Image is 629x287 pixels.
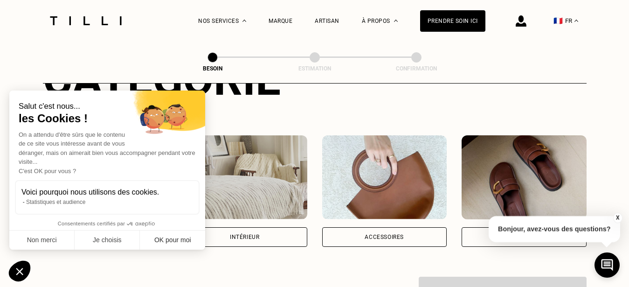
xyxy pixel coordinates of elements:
[269,18,292,24] a: Marque
[166,65,259,72] div: Besoin
[394,20,398,22] img: Menu déroulant à propos
[315,18,339,24] a: Artisan
[613,213,622,223] button: X
[574,20,578,22] img: menu déroulant
[47,16,125,25] img: Logo du service de couturière Tilli
[553,16,563,25] span: 🇫🇷
[242,20,246,22] img: Menu déroulant
[230,234,259,240] div: Intérieur
[489,216,620,242] p: Bonjour, avez-vous des questions?
[516,15,526,27] img: icône connexion
[365,234,404,240] div: Accessoires
[182,135,307,219] img: Intérieur
[420,10,485,32] a: Prendre soin ici
[370,65,463,72] div: Confirmation
[268,65,361,72] div: Estimation
[462,135,587,219] img: Chaussures
[322,135,447,219] img: Accessoires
